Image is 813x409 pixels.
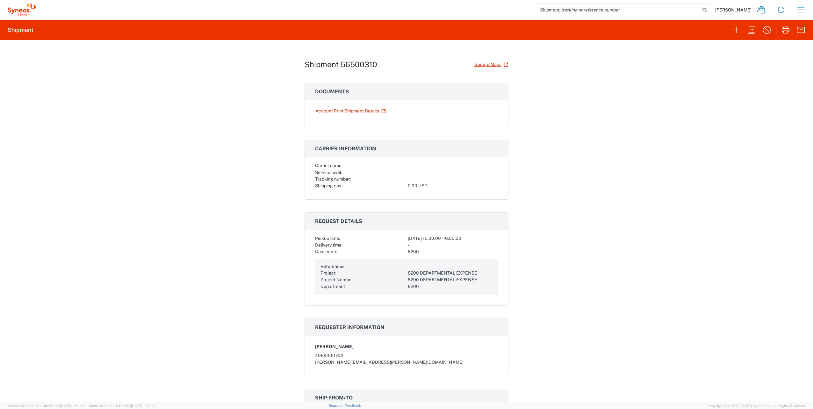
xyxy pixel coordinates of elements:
[315,105,386,117] a: Account Print Shipment Details
[8,26,33,34] h2: Shipment
[320,270,405,276] div: Project
[408,235,498,242] div: [DATE] 15:00:00 - 16:00:00
[315,218,362,224] span: Request details
[305,60,377,69] h1: Shipment 56500310
[408,242,498,248] div: -
[8,404,85,408] span: Server: 2025.16.0-21b0bc45e7b
[715,7,752,13] span: [PERSON_NAME]
[535,4,700,16] input: Shipment, tracking or reference number
[60,404,85,408] span: [DATE] 11:54:36
[707,403,805,409] span: Copyright © [DATE]-[DATE] Agistix Inc., All Rights Reserved
[315,89,349,95] span: Documents
[315,176,351,182] span: Tracking number:
[408,276,493,283] div: 8200 DEPARTMENTAL EXPENSE
[408,283,493,290] div: 8200
[320,264,344,269] span: References
[315,183,343,188] span: Shipping cost
[315,236,340,241] span: Pickup time:
[315,146,376,152] span: Carrier information
[315,242,342,248] span: Delivery time:
[408,183,498,189] div: 0.00 USD
[315,163,342,168] span: Carrier name:
[408,248,498,255] div: 8200
[315,359,498,366] div: [PERSON_NAME][EMAIL_ADDRESS][PERSON_NAME][DOMAIN_NAME]
[131,404,156,408] span: [DATE] 11:37:47
[315,170,342,175] span: Service level:
[408,270,493,276] div: 8200 DEPARTMENTAL EXPENSE
[320,276,405,283] div: Project Number
[474,59,508,70] a: Google Maps
[320,283,405,290] div: Department
[329,404,345,407] a: Support
[315,343,354,350] span: [PERSON_NAME]
[315,249,339,254] span: Cost center
[315,352,498,359] div: 4089300702
[345,404,361,407] a: Feedback
[315,324,385,330] span: Requester information
[315,395,353,401] span: Ship from/to
[88,404,156,408] span: Client: 2025.16.0-b4dc8a9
